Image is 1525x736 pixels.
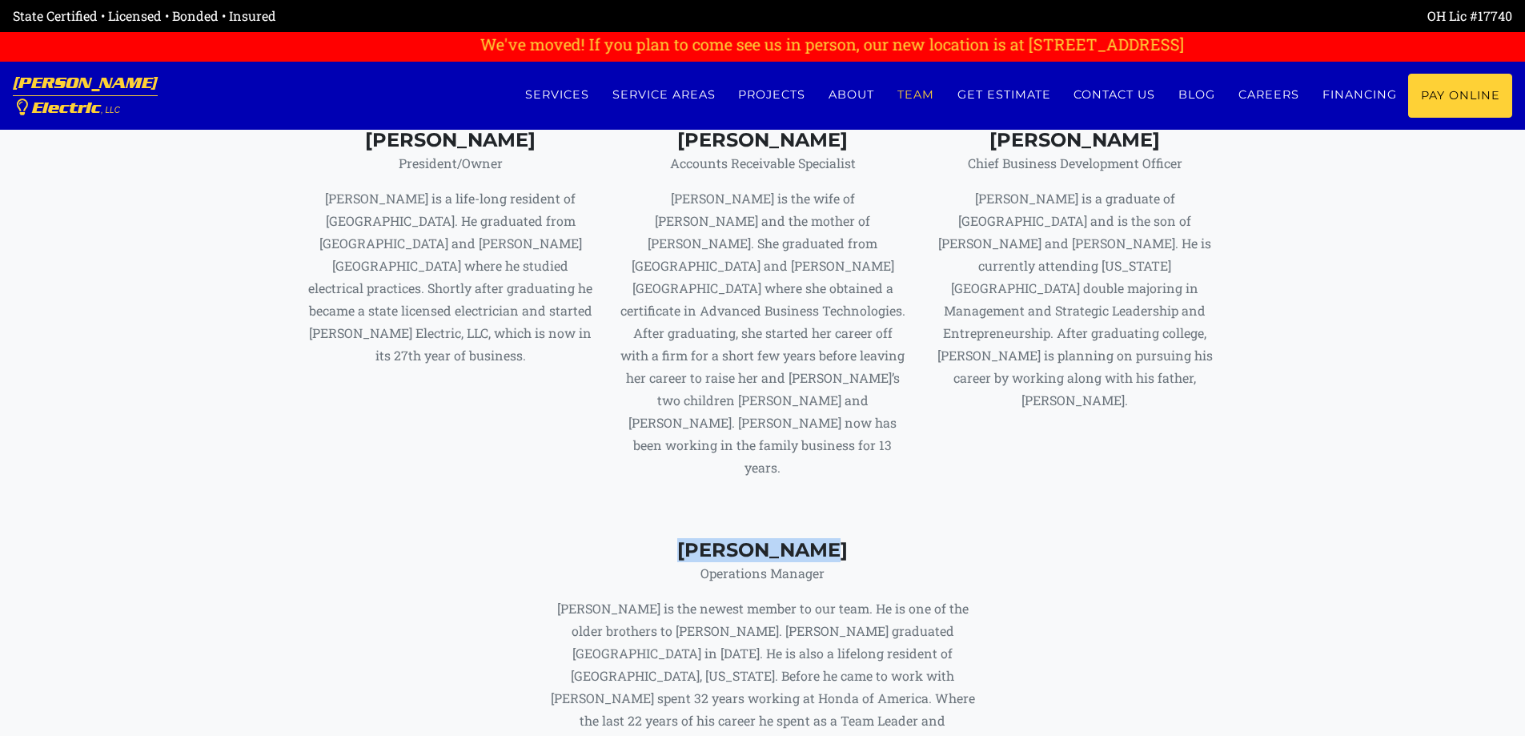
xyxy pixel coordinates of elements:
span: , LLC [101,106,120,115]
h4: [PERSON_NAME] [540,539,985,562]
a: Services [513,74,600,116]
div: State Certified • Licensed • Bonded • Insured [13,6,763,26]
a: Blog [1167,74,1227,116]
a: Financing [1310,74,1408,116]
a: About [817,74,886,116]
p: Chief Business Development Officer [931,152,1219,175]
p: Operations Manager [540,562,985,585]
a: Get estimate [945,74,1062,116]
a: Careers [1227,74,1311,116]
p: [PERSON_NAME] is a graduate of [GEOGRAPHIC_DATA] and is the son of [PERSON_NAME] and [PERSON_NAME... [931,187,1219,412]
a: Projects [727,74,817,116]
p: [PERSON_NAME] is the wife of [PERSON_NAME] and the mother of [PERSON_NAME]. She graduated from [G... [619,187,907,479]
div: OH Lic #17740 [763,6,1513,26]
h4: [PERSON_NAME] [307,129,595,152]
a: Contact us [1062,74,1167,116]
h4: [PERSON_NAME] [931,129,1219,152]
a: Team [886,74,946,116]
a: [PERSON_NAME] Electric, LLC [13,62,158,130]
p: [PERSON_NAME] is a life-long resident of [GEOGRAPHIC_DATA]. He graduated from [GEOGRAPHIC_DATA] a... [307,187,595,367]
a: Service Areas [600,74,727,116]
a: Pay Online [1408,74,1512,118]
h4: [PERSON_NAME] [619,129,907,152]
p: Accounts Receivable Specialist [619,152,907,175]
p: President/Owner [307,152,595,175]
